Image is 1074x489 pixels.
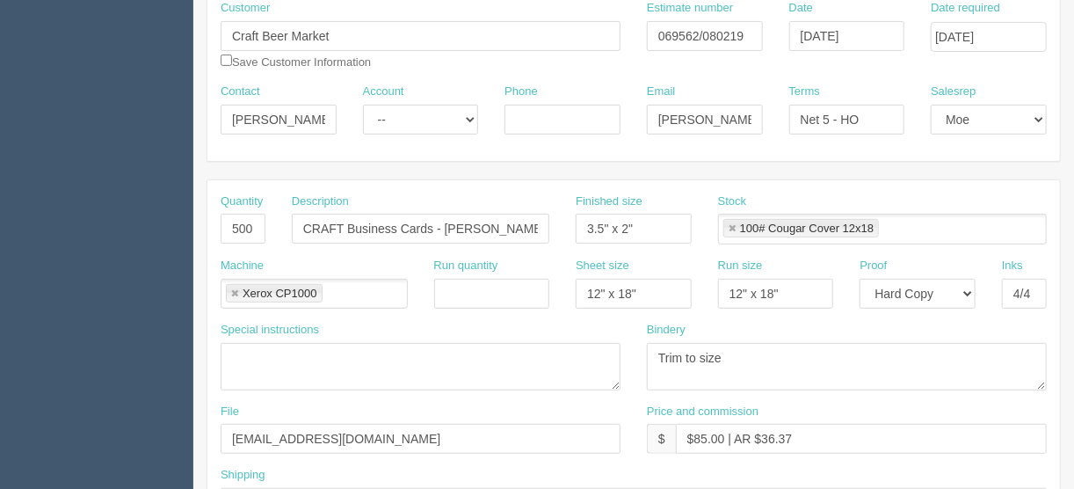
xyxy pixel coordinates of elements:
div: Xerox CP1000 [243,288,317,299]
label: Inks [1002,258,1023,274]
div: 100# Cougar Cover 12x18 [740,223,874,234]
label: Finished size [576,193,642,210]
label: Description [292,193,349,210]
label: Quantity [221,193,263,210]
label: Phone [504,84,538,100]
label: Email [647,84,676,100]
input: Enter customer name [221,21,620,51]
label: Special instructions [221,322,319,339]
label: Run size [718,258,763,274]
label: Contact [221,84,260,100]
label: Bindery [647,322,686,339]
label: Shipping [221,467,265,484]
label: Salesrep [931,84,976,100]
label: File [221,404,239,420]
label: Proof [860,258,887,274]
label: Terms [789,84,820,100]
label: Sheet size [576,258,629,274]
label: Price and commission [647,404,758,420]
textarea: Trim to size [647,343,1047,390]
div: $ [647,424,676,454]
label: Account [363,84,404,100]
label: Run quantity [434,258,498,274]
label: Machine [221,258,264,274]
label: Stock [718,193,747,210]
